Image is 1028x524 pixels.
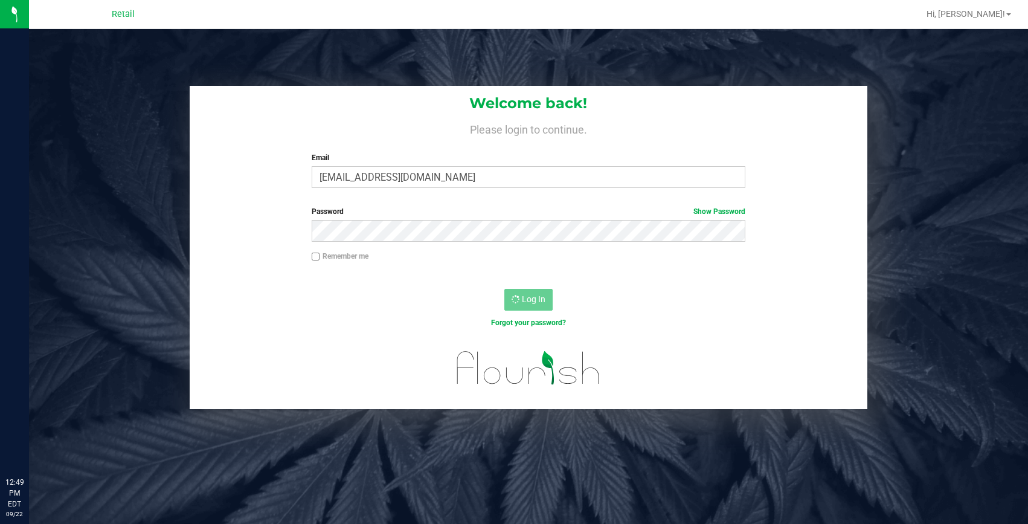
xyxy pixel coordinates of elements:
span: Log In [522,294,545,304]
label: Remember me [312,251,368,262]
label: Email [312,152,745,163]
button: Log In [504,289,553,311]
a: Forgot your password? [491,319,566,327]
input: Remember me [312,253,320,261]
h4: Please login to continue. [190,121,868,135]
span: Retail [112,9,135,19]
p: 12:49 PM EDT [5,477,24,509]
span: Hi, [PERSON_NAME]! [927,9,1005,19]
span: Password [312,207,344,216]
p: 09/22 [5,509,24,519]
a: Show Password [693,207,745,216]
img: flourish_logo.svg [444,341,614,395]
h1: Welcome back! [190,95,868,111]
